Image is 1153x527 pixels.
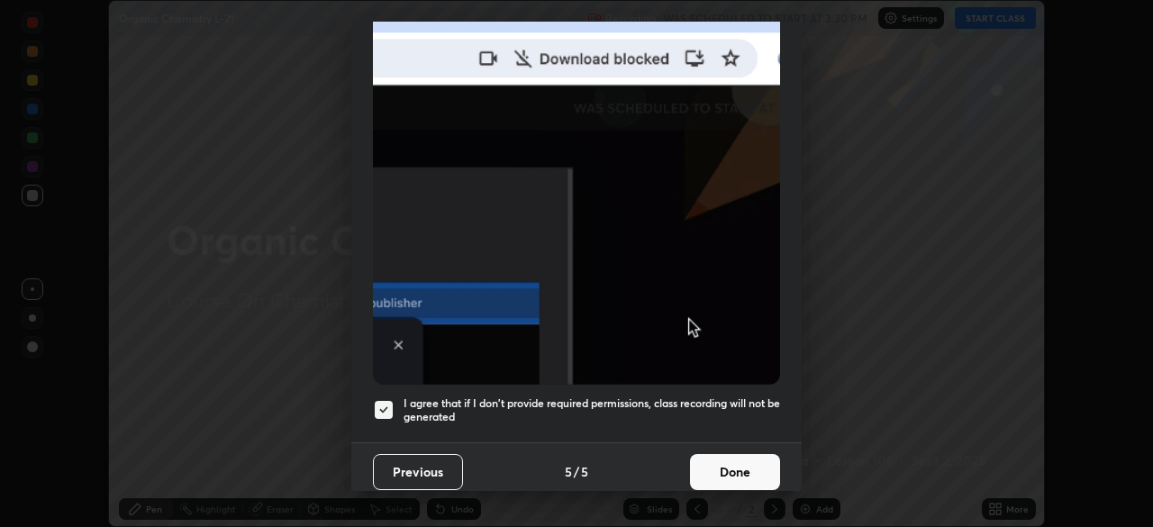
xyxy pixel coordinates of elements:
[581,462,588,481] h4: 5
[373,454,463,490] button: Previous
[574,462,579,481] h4: /
[404,396,780,424] h5: I agree that if I don't provide required permissions, class recording will not be generated
[690,454,780,490] button: Done
[565,462,572,481] h4: 5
